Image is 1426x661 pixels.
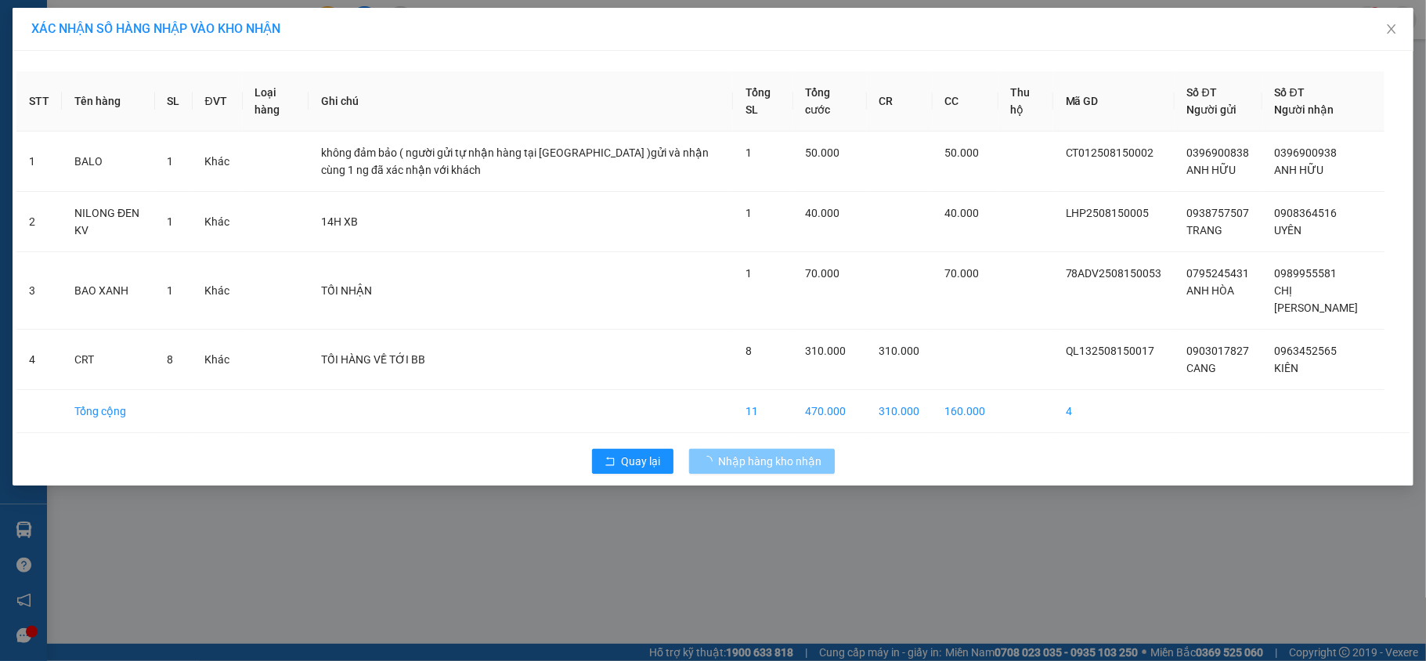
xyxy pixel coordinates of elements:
[168,353,174,366] span: 8
[745,207,752,219] span: 1
[745,267,752,280] span: 1
[321,215,358,228] span: 14H XB
[155,71,193,132] th: SL
[16,252,62,330] td: 3
[1275,103,1334,116] span: Người nhận
[12,101,114,120] div: 60.000
[592,449,673,474] button: rollbackQuay lại
[16,71,62,132] th: STT
[13,51,111,70] div: phú
[1275,146,1338,159] span: 0396900938
[62,132,155,192] td: BALO
[622,453,661,470] span: Quay lại
[62,390,155,433] td: Tổng cộng
[321,353,425,366] span: TỐI HÀNG VỀ TỚI BB
[1187,164,1236,176] span: ANH HỮU
[945,267,980,280] span: 70.000
[62,192,155,252] td: NILONG ĐEN KV
[933,71,998,132] th: CC
[62,71,155,132] th: Tên hàng
[1187,267,1250,280] span: 0795245431
[1275,267,1338,280] span: 0989955581
[1275,164,1324,176] span: ANH HỮU
[16,330,62,390] td: 4
[62,252,155,330] td: BAO XANH
[745,146,752,159] span: 1
[243,71,309,132] th: Loại hàng
[1187,224,1223,237] span: TRANG
[1275,362,1299,374] span: KIÊN
[945,146,980,159] span: 50.000
[193,71,243,132] th: ĐVT
[12,103,36,119] span: CR :
[998,71,1053,132] th: Thu hộ
[933,390,998,433] td: 160.000
[793,390,867,433] td: 470.000
[945,207,980,219] span: 40.000
[168,215,174,228] span: 1
[122,51,229,70] div: phú
[867,390,933,433] td: 310.000
[16,192,62,252] td: 2
[193,192,243,252] td: Khác
[1187,103,1237,116] span: Người gửi
[1275,207,1338,219] span: 0908364516
[702,456,719,467] span: loading
[806,146,840,159] span: 50.000
[733,390,793,433] td: 11
[168,284,174,297] span: 1
[309,71,733,132] th: Ghi chú
[1187,146,1250,159] span: 0396900838
[806,267,840,280] span: 70.000
[1187,207,1250,219] span: 0938757507
[1187,86,1217,99] span: Số ĐT
[31,21,280,36] span: XÁC NHẬN SỐ HÀNG NHẬP VÀO KHO NHẬN
[1053,71,1175,132] th: Mã GD
[733,71,793,132] th: Tổng SL
[193,252,243,330] td: Khác
[867,71,933,132] th: CR
[122,13,229,51] div: VP Bình Triệu
[13,15,38,31] span: Gửi:
[193,132,243,192] td: Khác
[1053,390,1175,433] td: 4
[793,71,867,132] th: Tổng cước
[1066,207,1150,219] span: LHP2508150005
[719,453,822,470] span: Nhập hàng kho nhận
[605,456,616,468] span: rollback
[1275,86,1305,99] span: Số ĐT
[1066,345,1155,357] span: QL132508150017
[321,146,709,176] span: không đảm bảo ( người gửi tự nhận hàng tại [GEOGRAPHIC_DATA] )gửi và nhận cùng 1 ng đã xác nhận v...
[806,345,847,357] span: 310.000
[1187,284,1235,297] span: ANH HÒA
[1385,23,1398,35] span: close
[689,449,835,474] button: Nhập hàng kho nhận
[1066,267,1162,280] span: 78ADV2508150053
[16,132,62,192] td: 1
[1187,345,1250,357] span: 0903017827
[321,284,372,297] span: TỐI NHẬN
[1187,362,1217,374] span: CANG
[1275,224,1302,237] span: UYÊN
[745,345,752,357] span: 8
[806,207,840,219] span: 40.000
[193,330,243,390] td: Khác
[1066,146,1154,159] span: CT012508150002
[62,330,155,390] td: CRT
[168,155,174,168] span: 1
[1275,284,1359,314] span: CHỊ [PERSON_NAME]
[879,345,920,357] span: 310.000
[13,13,111,51] div: VP Bom Bo
[1275,345,1338,357] span: 0963452565
[1370,8,1413,52] button: Close
[122,15,160,31] span: Nhận:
